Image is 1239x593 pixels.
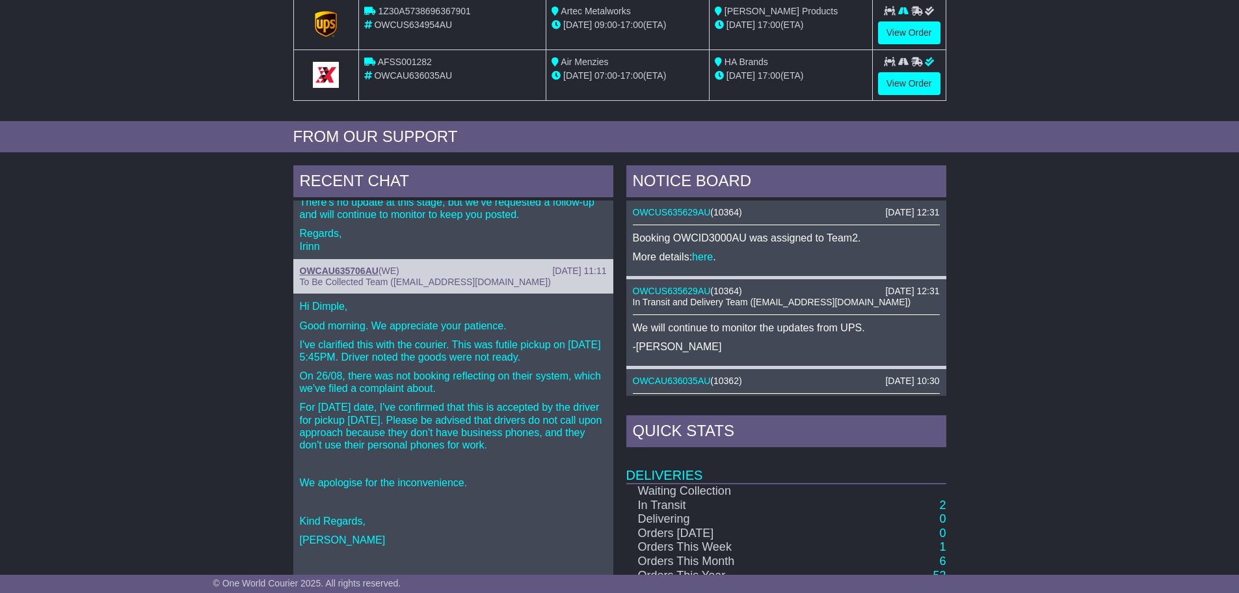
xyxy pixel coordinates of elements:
div: ( ) [633,376,940,387]
td: Delivering [626,512,805,527]
td: Orders This Month [626,555,805,569]
span: To Be Collected Team ([EMAIL_ADDRESS][DOMAIN_NAME]) [300,277,551,287]
a: View Order [878,21,940,44]
span: 1Z30A5738696367901 [378,6,470,16]
span: [DATE] [726,70,755,81]
a: OWCUS635629AU [633,207,711,217]
a: OWCUS635629AU [633,286,711,296]
p: For [DATE] date, I've confirmed that this is accepted by the driver for pickup [DATE]. Please be ... [300,401,607,451]
a: 6 [939,555,946,568]
span: Artec Metalworks [561,6,630,16]
div: ( ) [300,266,607,277]
span: AFSS001282 [378,57,432,67]
span: [DATE] [563,70,592,81]
span: © One World Courier 2025. All rights reserved. [213,578,401,588]
td: In Transit [626,499,805,513]
p: More details: . [633,251,940,263]
p: We will continue to monitor the updates from UPS. [633,322,940,334]
p: Booking OWCID3000AU was assigned to Team2. [633,232,940,244]
p: -[PERSON_NAME] [633,340,940,353]
span: 17:00 [758,70,780,81]
a: 52 [933,569,946,582]
a: View Order [878,72,940,95]
span: 17:00 [620,70,643,81]
img: GetCarrierServiceLogo [315,11,337,37]
div: (ETA) [715,18,867,32]
div: [DATE] 12:31 [885,207,939,218]
div: - (ETA) [552,18,704,32]
p: I've clarified this with the courier. This was futile pickup on [DATE] 5:45PM. Driver noted the g... [300,338,607,363]
span: OWCAU636035AU [374,70,452,81]
p: Kind Regards, [300,515,607,527]
span: [PERSON_NAME] Products [725,6,838,16]
span: OWCUS634954AU [374,20,452,30]
p: [PERSON_NAME] [300,534,607,546]
div: [DATE] 12:31 [885,286,939,297]
p: We apologise for the inconvenience. [300,476,607,489]
td: Orders This Year [626,569,805,583]
div: FROM OUR SUPPORT [293,128,946,146]
td: Orders This Week [626,540,805,555]
span: 10364 [713,286,739,296]
div: [DATE] 11:11 [552,266,606,277]
div: ( ) [633,286,940,297]
p: Regards, Irinn [300,227,607,252]
p: Good morning. We appreciate your patience. [300,320,607,332]
span: In Transit and Delivery Team ([EMAIL_ADDRESS][DOMAIN_NAME]) [633,297,911,307]
div: [DATE] 10:30 [885,376,939,387]
div: (ETA) [715,69,867,83]
a: 0 [939,512,946,525]
a: 0 [939,527,946,540]
div: - (ETA) [552,69,704,83]
td: Waiting Collection [626,484,805,499]
td: Deliveries [626,450,946,484]
span: [DATE] [726,20,755,30]
span: 10362 [713,376,739,386]
p: On 26/08, there was not booking reflecting on their system, which we've filed a complaint about. [300,370,607,394]
span: 17:00 [620,20,643,30]
span: 09:00 [594,20,617,30]
div: RECENT CHAT [293,165,613,200]
div: NOTICE BOARD [626,165,946,200]
p: Hi Dimple, [300,300,607,312]
span: 07:00 [594,70,617,81]
a: 2 [939,499,946,512]
span: 17:00 [758,20,780,30]
span: [DATE] [563,20,592,30]
span: HA Brands [725,57,768,67]
a: OWCAU635706AU [300,266,379,276]
div: Quick Stats [626,415,946,450]
span: 10364 [713,207,739,217]
a: here [692,251,713,262]
td: Orders [DATE] [626,527,805,541]
p: There’s no update at this stage, but we’ve requested a follow-up and will continue to monitor to ... [300,196,607,221]
a: OWCAU636035AU [633,376,711,386]
div: ( ) [633,207,940,218]
span: Air Menzies [561,57,608,67]
span: WE [382,266,397,276]
img: GetCarrierServiceLogo [313,62,339,88]
a: 1 [939,540,946,553]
